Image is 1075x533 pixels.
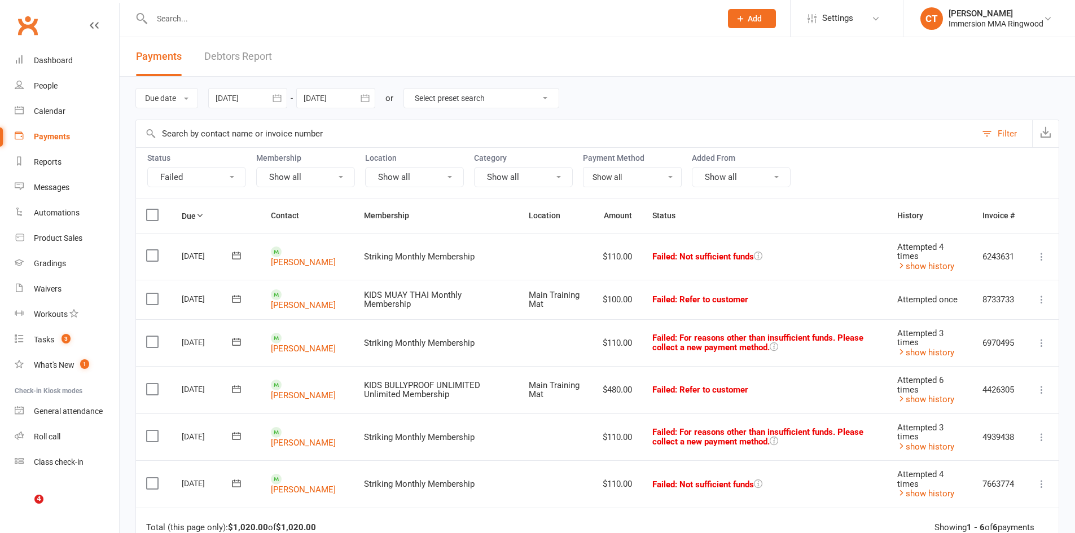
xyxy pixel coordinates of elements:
a: Clubworx [14,11,42,39]
span: KIDS BULLYPROOF UNLIMITED Unlimited Membership [364,380,480,400]
td: $100.00 [593,280,642,319]
span: Striking Monthly Membership [364,252,475,262]
span: 1 [80,359,89,369]
span: Add [748,14,762,23]
span: Attempted 3 times [897,328,944,348]
input: Search by contact name or invoice number [136,120,976,147]
th: Location [519,199,593,232]
div: or [385,91,393,105]
a: What's New1 [15,353,119,378]
div: [DATE] [182,290,234,307]
td: 6970495 [972,319,1025,367]
a: show history [897,488,954,499]
a: [PERSON_NAME] [271,484,336,495]
span: Payments [136,50,182,62]
th: Status [642,199,887,232]
label: Location [365,153,464,162]
th: Due [172,199,261,232]
td: Main Training Mat [519,280,593,319]
div: Tasks [34,335,54,344]
a: show history [897,261,954,271]
a: Class kiosk mode [15,450,119,475]
a: [PERSON_NAME] [271,257,336,267]
td: 4426305 [972,366,1025,413]
span: Failed [652,333,863,353]
span: : For reasons other than insufficient funds. Please collect a new payment method. [652,333,863,353]
strong: $1,020.00 [276,522,316,532]
div: Messages [34,183,69,192]
a: Automations [15,200,119,226]
span: Failed [652,252,754,262]
td: 7663774 [972,460,1025,508]
td: $110.00 [593,319,642,367]
span: Attempted once [897,294,958,305]
a: People [15,73,119,99]
span: Failed [652,385,748,395]
div: [DATE] [182,333,234,351]
a: show history [897,394,954,404]
th: History [887,199,972,232]
a: [PERSON_NAME] [271,390,336,400]
span: Attempted 6 times [897,375,944,395]
td: Main Training Mat [519,366,593,413]
div: Dashboard [34,56,73,65]
div: [DATE] [182,380,234,398]
button: Show all [365,167,464,187]
span: Striking Monthly Membership [364,479,475,489]
label: Payment Method [583,153,682,162]
div: Automations [34,208,80,217]
div: Waivers [34,284,62,293]
div: Workouts [34,310,68,319]
a: Calendar [15,99,119,124]
td: 6243631 [972,233,1025,280]
a: Product Sales [15,226,119,251]
a: Gradings [15,251,119,276]
th: Contact [261,199,354,232]
span: Attempted 4 times [897,469,944,489]
div: Gradings [34,259,66,268]
td: $110.00 [593,413,642,461]
span: Failed [652,427,863,447]
a: Tasks 3 [15,327,119,353]
span: Attempted 3 times [897,422,944,442]
span: : Refer to customer [675,385,748,395]
a: Waivers [15,276,119,302]
span: : Not sufficient funds [675,252,754,262]
span: Striking Monthly Membership [364,338,475,348]
div: [DATE] [182,474,234,492]
div: Showing of payments [934,523,1034,532]
a: Messages [15,175,119,200]
a: General attendance kiosk mode [15,399,119,424]
div: Roll call [34,432,60,441]
label: Status [147,153,246,162]
a: show history [897,442,954,452]
div: Class check-in [34,457,84,466]
div: Calendar [34,107,65,116]
label: Category [474,153,573,162]
th: Invoice # [972,199,1025,232]
strong: 6 [993,522,998,532]
a: show history [897,347,954,358]
span: 3 [62,334,71,343]
button: Show all [692,167,791,187]
span: Settings [822,6,853,31]
div: [DATE] [182,428,234,445]
a: [PERSON_NAME] [271,343,336,353]
a: [PERSON_NAME] [271,437,336,447]
a: Roll call [15,424,119,450]
span: Failed [652,479,754,490]
span: : For reasons other than insufficient funds. Please collect a new payment method. [652,427,863,447]
div: Payments [34,132,70,141]
span: : Not sufficient funds [675,479,754,490]
div: Reports [34,157,62,166]
td: $110.00 [593,460,642,508]
div: People [34,81,58,90]
div: Filter [998,127,1017,140]
div: Total (this page only): of [146,523,316,532]
button: Payments [136,37,182,76]
a: Workouts [15,302,119,327]
div: [PERSON_NAME] [949,8,1043,19]
strong: $1,020.00 [228,522,268,532]
a: Payments [15,124,119,149]
td: $480.00 [593,366,642,413]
